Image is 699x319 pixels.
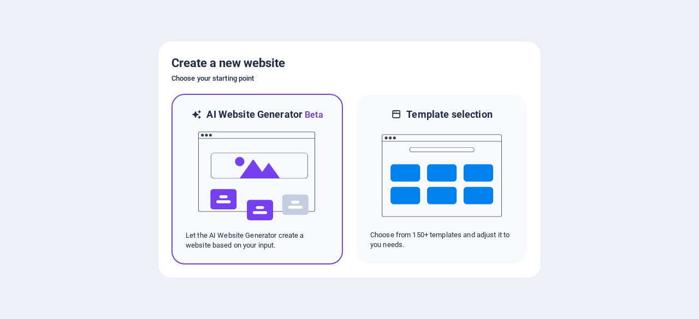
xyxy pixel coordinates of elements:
[206,108,323,122] h6: AI Website Generator
[171,94,343,264] div: AI Website GeneratorBetaaiLet the AI Website Generator create a website based on your input.
[406,108,492,121] h6: Template selection
[186,231,329,250] p: Let the AI Website Generator create a website based on your input.
[171,55,528,72] h5: Create a new website
[356,94,528,264] div: Template selectionChoose from 150+ templates and adjust it to you needs.
[303,110,323,120] span: Beta
[197,122,317,231] img: ai
[370,230,513,250] p: Choose from 150+ templates and adjust it to you needs.
[171,72,528,85] h6: Choose your starting point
